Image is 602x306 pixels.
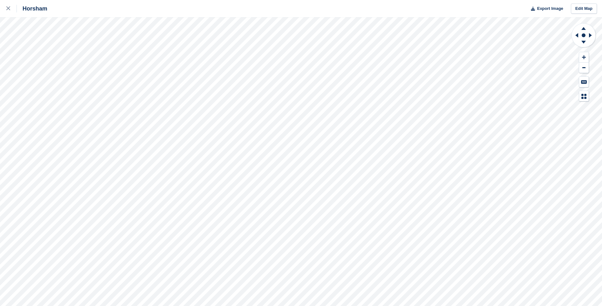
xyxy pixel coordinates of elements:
button: Zoom In [579,52,589,63]
button: Map Legend [579,91,589,101]
button: Export Image [527,3,563,14]
a: Edit Map [571,3,597,14]
button: Keyboard Shortcuts [579,77,589,87]
div: Horsham [17,5,47,12]
span: Export Image [537,5,563,12]
button: Zoom Out [579,63,589,73]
